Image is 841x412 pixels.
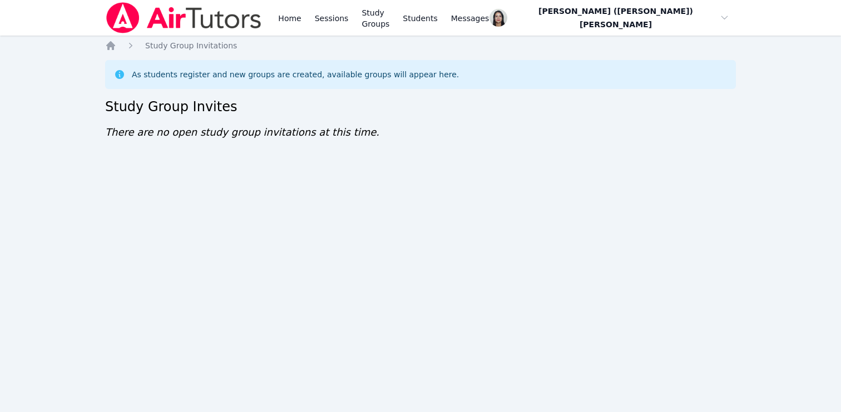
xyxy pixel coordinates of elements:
[451,13,489,24] span: Messages
[105,40,736,51] nav: Breadcrumb
[145,40,237,51] a: Study Group Invitations
[105,98,736,116] h2: Study Group Invites
[105,126,379,138] span: There are no open study group invitations at this time.
[105,2,263,33] img: Air Tutors
[132,69,459,80] div: As students register and new groups are created, available groups will appear here.
[145,41,237,50] span: Study Group Invitations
